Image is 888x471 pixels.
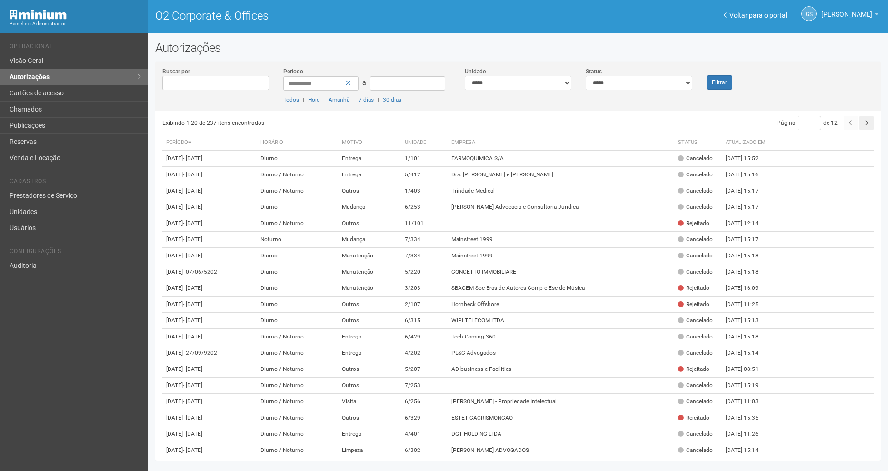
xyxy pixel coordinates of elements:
[678,365,709,373] div: Rejeitado
[155,41,881,55] h2: Autorizações
[183,317,202,324] span: - [DATE]
[401,280,448,297] td: 3/203
[678,317,713,325] div: Cancelado
[353,96,355,103] span: |
[722,426,774,442] td: [DATE] 11:26
[448,264,674,280] td: CONCETTO IMMOBILIARE
[257,232,339,248] td: Noturno
[401,361,448,378] td: 5/207
[722,151,774,167] td: [DATE] 15:52
[674,135,722,151] th: Status
[338,329,401,345] td: Entrega
[10,10,67,20] img: Minium
[401,183,448,199] td: 1/403
[162,248,257,264] td: [DATE]
[162,215,257,232] td: [DATE]
[155,10,511,22] h1: O2 Corporate & Offices
[465,67,486,76] label: Unidade
[401,442,448,459] td: 6/302
[678,333,713,341] div: Cancelado
[308,96,319,103] a: Hoje
[338,410,401,426] td: Outros
[722,378,774,394] td: [DATE] 15:19
[448,297,674,313] td: Hornbeck Offshore
[722,199,774,215] td: [DATE] 15:17
[10,20,141,28] div: Painel do Administrador
[724,11,787,19] a: Voltar para o portal
[257,345,339,361] td: Diurno / Noturno
[162,313,257,329] td: [DATE]
[257,280,339,297] td: Diurno
[678,446,713,454] div: Cancelado
[448,394,674,410] td: [PERSON_NAME] - Propriedade Intelectual
[257,183,339,199] td: Diurno / Noturno
[378,96,379,103] span: |
[678,430,713,438] div: Cancelado
[678,171,713,179] div: Cancelado
[338,167,401,183] td: Entrega
[283,96,299,103] a: Todos
[162,361,257,378] td: [DATE]
[401,313,448,329] td: 6/315
[821,12,878,20] a: [PERSON_NAME]
[707,75,732,90] button: Filtrar
[678,268,713,276] div: Cancelado
[678,235,713,244] div: Cancelado
[448,329,674,345] td: Tech Gaming 360
[183,155,202,162] span: - [DATE]
[448,313,674,329] td: WIPI TELECOM LTDA
[678,203,713,211] div: Cancelado
[162,151,257,167] td: [DATE]
[257,410,339,426] td: Diurno / Noturno
[448,410,674,426] td: ESTETICACRISMONCAO
[257,151,339,167] td: Diurno
[722,264,774,280] td: [DATE] 15:18
[401,199,448,215] td: 6/253
[448,167,674,183] td: Dra. [PERSON_NAME] e [PERSON_NAME]
[338,248,401,264] td: Manutenção
[338,135,401,151] th: Motivo
[183,366,202,372] span: - [DATE]
[257,442,339,459] td: Diurno / Noturno
[678,349,713,357] div: Cancelado
[401,232,448,248] td: 7/334
[257,329,339,345] td: Diurno / Noturno
[722,394,774,410] td: [DATE] 11:03
[162,297,257,313] td: [DATE]
[401,378,448,394] td: 7/253
[10,43,141,53] li: Operacional
[722,248,774,264] td: [DATE] 15:18
[257,248,339,264] td: Diurno
[448,248,674,264] td: Mainstreet 1999
[323,96,325,103] span: |
[401,329,448,345] td: 6/429
[678,154,713,163] div: Cancelado
[162,167,257,183] td: [DATE]
[359,96,374,103] a: 7 dias
[303,96,304,103] span: |
[401,264,448,280] td: 5/220
[338,378,401,394] td: Outros
[448,183,674,199] td: Trindade Medical
[183,301,202,307] span: - [DATE]
[162,394,257,410] td: [DATE]
[338,151,401,167] td: Entrega
[183,268,217,275] span: - 07/06/5202
[338,313,401,329] td: Outros
[183,349,217,356] span: - 27/09/9202
[448,135,674,151] th: Empresa
[257,297,339,313] td: Diurno
[183,252,202,259] span: - [DATE]
[183,204,202,210] span: - [DATE]
[162,345,257,361] td: [DATE]
[183,236,202,243] span: - [DATE]
[338,215,401,232] td: Outros
[183,414,202,421] span: - [DATE]
[401,135,448,151] th: Unidade
[10,178,141,188] li: Cadastros
[338,345,401,361] td: Entrega
[338,199,401,215] td: Mudança
[448,361,674,378] td: AD business e Facilities
[257,199,339,215] td: Diurno
[338,183,401,199] td: Outros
